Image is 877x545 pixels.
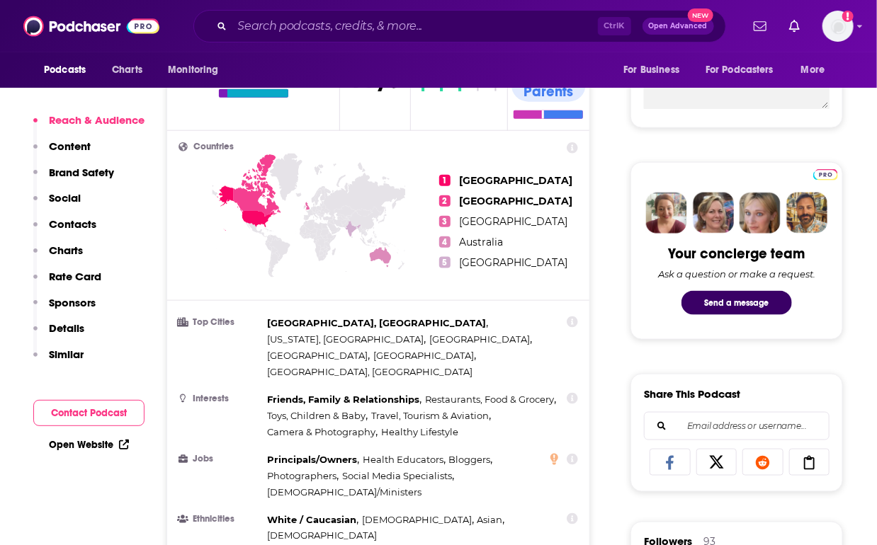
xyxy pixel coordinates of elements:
p: Reach & Audience [49,113,145,127]
p: Social [49,191,81,205]
span: , [477,512,505,528]
h3: Interests [179,394,261,403]
span: Monitoring [168,60,218,80]
span: , [362,512,474,528]
span: 4 [439,236,451,248]
span: [DEMOGRAPHIC_DATA]/Ministers [267,486,421,498]
span: , [267,424,378,440]
span: [GEOGRAPHIC_DATA] [459,215,567,228]
span: White / Caucasian [267,514,356,525]
a: Show notifications dropdown [783,14,805,38]
a: Copy Link [789,449,830,476]
span: , [267,468,339,484]
span: , [363,452,446,468]
button: Show profile menu [822,11,854,42]
span: Countries [193,142,234,151]
span: Photographers [267,470,336,481]
span: 1 [439,175,451,186]
button: open menu [34,57,104,84]
button: Brand Safety [33,166,114,192]
a: Open Website [49,439,129,451]
h3: Jobs [179,454,261,464]
input: Email address or username... [656,413,817,440]
span: [GEOGRAPHIC_DATA] [459,195,572,207]
button: open menu [791,57,843,84]
button: Sponsors [33,296,96,322]
button: Similar [33,348,84,374]
div: Your concierge team [669,245,805,263]
a: Pro website [813,167,838,180]
span: [US_STATE], [GEOGRAPHIC_DATA] [267,333,424,345]
span: Friends, Family & Relationships [267,394,419,405]
span: [DEMOGRAPHIC_DATA] [267,530,377,541]
span: More [801,60,825,80]
span: Ctrl K [598,17,631,35]
button: Contact Podcast [33,400,145,426]
span: New [688,8,713,22]
a: Share on Facebook [650,449,691,476]
a: Charts [103,57,151,84]
button: Details [33,321,84,348]
img: Podchaser Pro [813,169,838,180]
span: $ [451,67,468,89]
div: Ask a question or make a request. [658,268,815,280]
p: Contacts [49,217,96,231]
img: Jon Profile [786,193,827,234]
span: Camera & Photography [267,426,375,437]
span: 3 [439,216,451,227]
h3: Top Cities [179,318,261,327]
span: Logged in as Bobhunt28 [822,11,854,42]
span: , [267,331,426,348]
span: , [371,408,491,424]
span: [GEOGRAPHIC_DATA] [459,174,572,187]
span: , [267,348,370,364]
img: Barbara Profile [693,193,734,234]
button: Reach & Audience [33,113,145,139]
button: open menu [158,57,237,84]
span: Health Educators [363,454,443,465]
a: Share on Reddit [742,449,783,476]
span: 5 [439,257,451,268]
span: Restaurants, Food & Grocery [425,394,554,405]
span: , [429,331,532,348]
span: For Business [623,60,679,80]
div: Search followers [644,412,830,440]
a: Show notifications dropdown [748,14,772,38]
span: Principals/Owners [267,454,357,465]
span: Travel, Tourism & Aviation [371,410,489,421]
span: , [449,452,493,468]
span: Open Advanced [649,23,708,30]
span: Social Media Specialists [342,470,452,481]
span: Australia [459,236,503,248]
svg: Add a profile image [842,11,854,22]
span: [GEOGRAPHIC_DATA] [267,350,368,361]
span: Asian [477,514,503,525]
img: User Profile [822,11,854,42]
span: [GEOGRAPHIC_DATA], [GEOGRAPHIC_DATA] [267,317,486,328]
a: Share on X/Twitter [696,449,737,476]
button: Social [33,191,81,217]
img: Podchaser - Follow, Share and Rate Podcasts [23,13,159,40]
img: Sydney Profile [646,193,687,234]
span: $ [487,67,504,89]
p: Brand Safety [49,166,114,179]
button: Send a message [681,291,792,315]
span: Healthy Lifestyle [381,426,458,437]
span: , [267,391,421,408]
p: Similar [49,348,84,361]
span: Toys, Children & Baby [267,410,366,421]
p: Content [49,139,91,153]
span: Podcasts [44,60,86,80]
button: Open AdvancedNew [643,18,714,35]
span: 2 [439,195,451,207]
h3: Ethnicities [179,515,261,524]
span: $ [414,67,431,89]
span: [GEOGRAPHIC_DATA] [459,256,567,269]
p: Sponsors [49,296,96,309]
span: For Podcasters [706,60,774,80]
button: Content [33,139,91,166]
div: Search podcasts, credits, & more... [193,10,726,42]
img: Jules Profile [740,193,781,234]
button: open menu [696,57,794,84]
